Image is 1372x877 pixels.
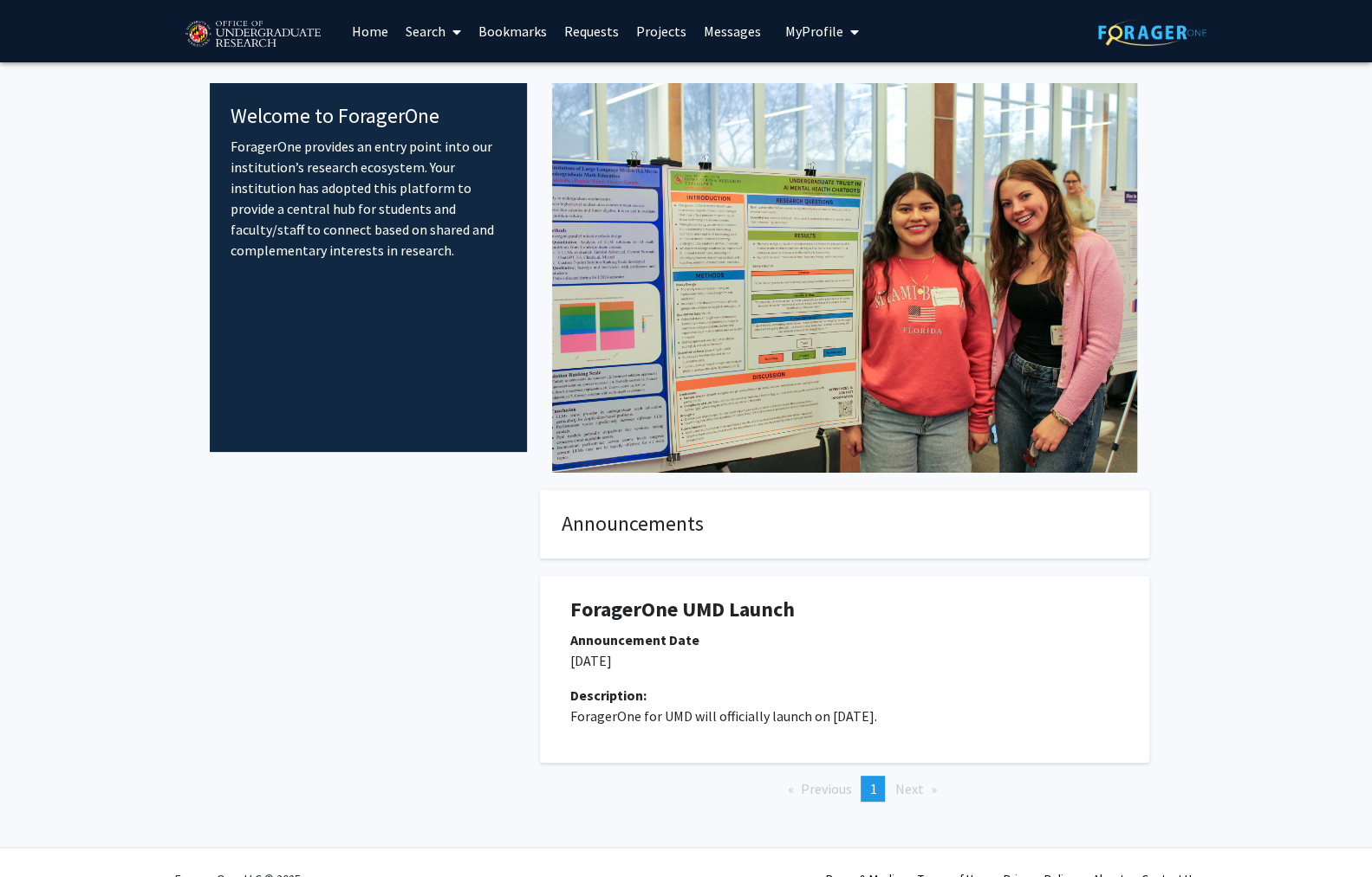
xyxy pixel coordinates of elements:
div: Description: [570,685,1119,706]
iframe: Chat [13,799,74,864]
div: Announcement Date [570,629,1119,650]
a: Projects [627,1,695,61]
a: Messages [695,1,770,61]
a: Search [397,1,470,61]
p: ForagerOne provides an entry point into our institution’s research ecosystem. Your institution ha... [231,136,507,261]
a: Requests [556,1,627,61]
img: University of Maryland Logo [179,13,326,56]
a: Bookmarks [470,1,556,61]
span: My Profile [785,23,843,40]
span: Next [894,780,923,797]
img: ForagerOne Logo [1098,19,1206,46]
p: ForagerOne for UMD will officially launch on [DATE]. [570,706,1119,726]
h4: Welcome to ForagerOne [231,104,507,129]
img: Cover Image [552,83,1137,473]
span: 1 [869,780,876,797]
a: Home [343,1,397,61]
p: [DATE] [570,650,1119,671]
span: Previous [800,780,851,797]
h1: ForagerOne UMD Launch [570,597,1119,622]
ul: Pagination [540,776,1149,802]
h4: Announcements [562,512,1128,537]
